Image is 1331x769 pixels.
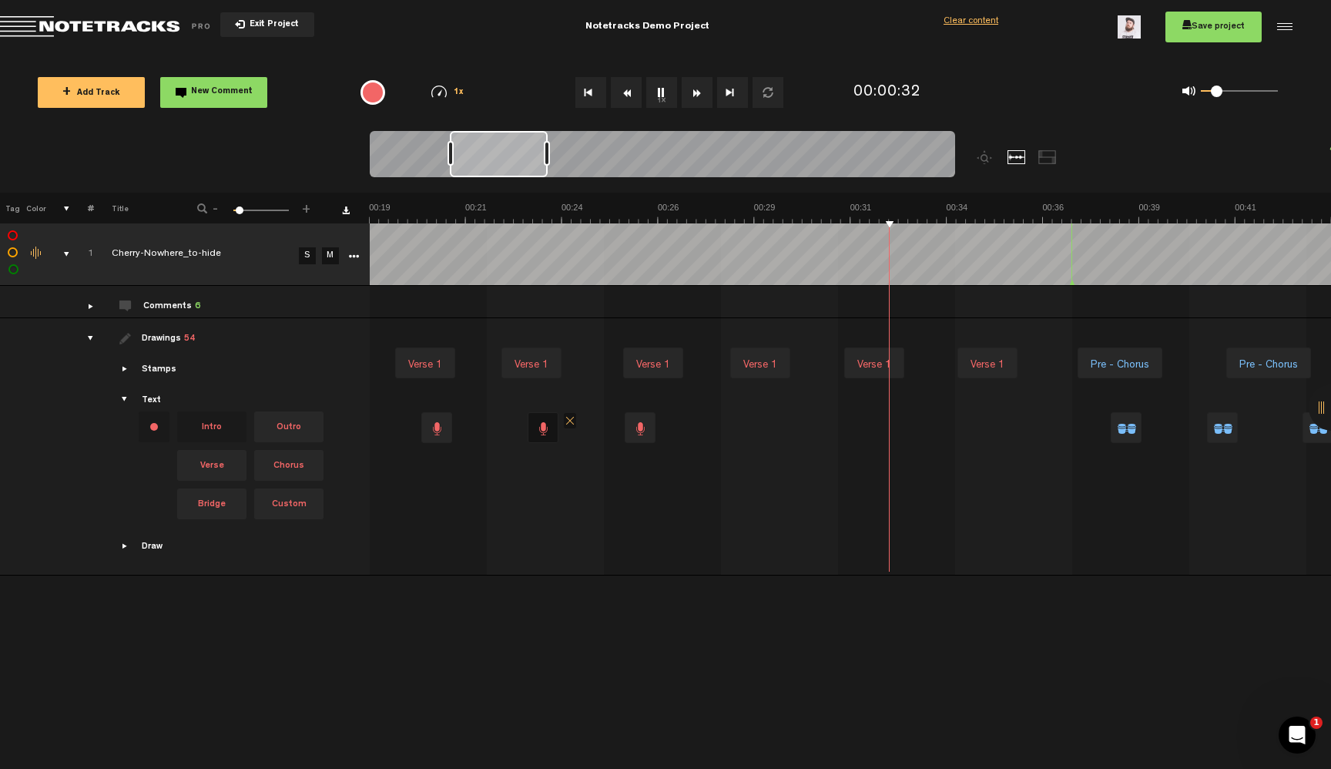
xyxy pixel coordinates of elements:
div: Verse 1 [630,354,676,376]
td: comments, stamps & drawings [46,223,70,286]
button: Rewind [611,77,642,108]
div: Verse 1 [501,348,562,378]
button: Go to end [717,77,748,108]
span: - [210,202,222,211]
div: Stamps [142,364,176,377]
span: Exit Project [245,21,299,29]
span: Verse [177,450,246,481]
div: Clear content [944,15,998,29]
th: # [70,193,94,223]
button: Go to beginning [575,77,606,108]
div: Verse 1 [737,354,783,376]
div: Verse 1 [730,348,790,378]
td: Click to edit the title Cherry-Nowhere_to-hide [94,223,294,286]
button: +Add Track [38,77,145,108]
button: Loop [753,77,783,108]
button: 1x [646,77,677,108]
div: Change text color.To change the color of an existing text, select the stamp on the right and then... [139,411,169,442]
span: Intro [177,411,246,442]
div: Pre - Chorus [1078,348,1162,378]
div: Text [142,395,161,408]
div: Notetracks Demo Project [585,8,709,46]
th: Title [94,193,176,223]
div: Change the color of the waveform [25,247,49,260]
td: Click to change the order number 1 [70,223,94,286]
a: S [299,247,316,264]
div: Verse 1 [508,354,555,376]
span: 54 [184,334,195,344]
span: 1 [1310,717,1323,729]
td: comments [70,286,94,318]
div: Verse 1 [623,348,683,378]
iframe: Intercom live chat [1279,717,1316,754]
img: ACg8ocIfg2pjJLvz0i63f8_udEFKbQ9Za6QuAtJ9x7Tngv0md-_Rpbw=s96-c [1118,15,1141,39]
span: + [62,86,71,99]
div: 1x [408,86,488,99]
div: Verse 1 [964,354,1011,376]
div: Pre - Chorus [1233,354,1304,376]
td: Change the color of the waveform [23,223,46,286]
div: Verse 1 [851,354,897,376]
button: Fast Forward [682,77,712,108]
span: 6 [195,302,200,311]
button: Save project [1165,12,1262,42]
div: comments [72,298,96,314]
a: More [346,248,360,262]
span: Showcase draw menu [119,540,132,552]
div: Verse 1 [395,348,455,378]
a: M [322,247,339,264]
span: Showcase stamps [119,363,132,375]
div: Click to edit the title [112,247,312,263]
span: Custom [254,489,324,519]
span: Save project [1182,22,1245,32]
div: Verse 1 [844,348,904,378]
div: Comments [143,301,200,314]
td: drawings [70,318,94,576]
div: 00:00:32 [853,82,921,104]
span: New Comment [191,88,253,96]
span: Bridge [177,489,246,519]
div: comments, stamps & drawings [49,247,72,262]
span: + [300,202,313,211]
div: Pre - Chorus [1226,348,1311,378]
th: Color [23,193,46,223]
span: Chorus [254,450,324,481]
div: Draw [142,541,163,554]
div: Pre - Chorus [1085,354,1155,376]
span: Showcase text [119,394,132,406]
div: drawings [72,331,96,346]
div: Notetracks Demo Project [431,8,863,46]
div: Click to change the order number [72,247,96,262]
span: 1x [454,89,464,97]
span: Outro [254,411,324,442]
img: speedometer.svg [431,86,447,98]
a: Download comments [342,207,350,214]
button: Exit Project [220,12,314,37]
div: Verse 1 [402,354,448,376]
span: Add Track [62,89,120,98]
button: New Comment [160,77,267,108]
div: {{ tooltip_message }} [360,80,385,105]
div: Verse 1 [957,348,1018,378]
div: Drawings [142,333,195,346]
